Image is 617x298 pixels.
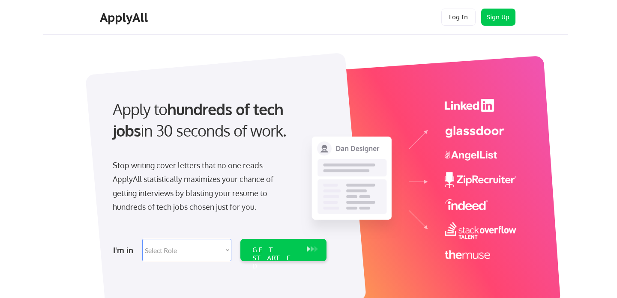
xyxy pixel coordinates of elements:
strong: hundreds of tech jobs [113,99,287,140]
button: Sign Up [481,9,515,26]
div: I'm in [113,243,137,257]
div: GET STARTED [252,246,298,271]
div: Apply to in 30 seconds of work. [113,98,323,142]
div: ApplyAll [100,10,150,25]
button: Log In [441,9,476,26]
div: Stop writing cover letters that no one reads. ApplyAll statistically maximizes your chance of get... [113,158,289,214]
